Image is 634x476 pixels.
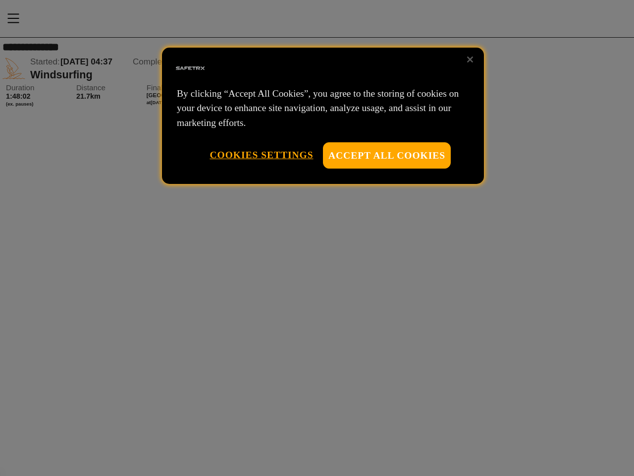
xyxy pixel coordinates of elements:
[177,86,469,130] p: By clicking “Accept All Cookies”, you agree to the storing of cookies on your device to enhance s...
[323,142,451,169] button: Accept All Cookies
[210,142,313,168] button: Cookies Settings
[459,49,481,70] button: Close
[174,53,206,84] img: Safe Tracks
[162,48,484,184] div: Privacy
